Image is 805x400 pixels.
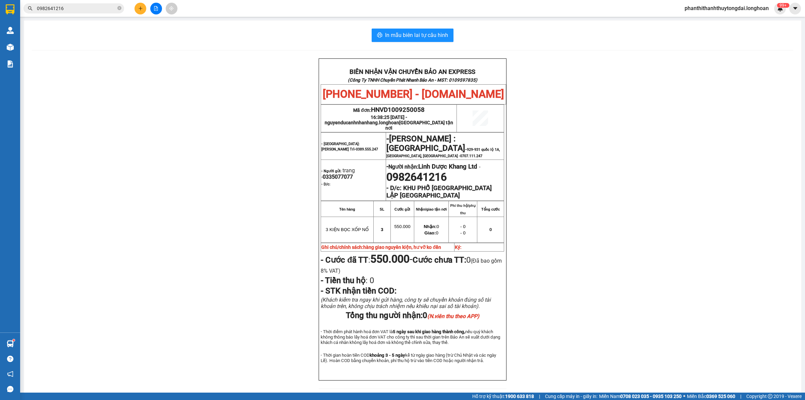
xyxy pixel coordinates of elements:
[385,31,448,39] span: In mẫu biên lai tự cấu hình
[394,207,410,211] strong: Cước gửi
[386,163,477,170] strong: -
[321,276,366,285] strong: - Tiền thu hộ
[706,394,735,399] strong: 0369 525 060
[455,245,462,250] strong: Ký:
[321,167,355,180] span: trang -
[372,29,453,42] button: printerIn mẫu biên lai tự cấu hình
[339,207,355,211] strong: Tên hàng
[7,356,13,362] span: question-circle
[679,4,774,12] span: phanthithanhthuytongdai.longhoan
[539,393,540,400] span: |
[135,3,146,14] button: plus
[777,5,783,11] img: icon-new-feature
[321,142,378,151] span: - [GEOGRAPHIC_DATA]: [PERSON_NAME] Trì-
[7,27,14,34] img: warehouse-icon
[477,164,480,170] span: -
[321,286,396,296] span: - STK nhận tiền COD:
[386,137,500,158] span: -
[427,313,479,319] em: (N.viên thu theo APP)
[620,394,682,399] strong: 0708 023 035 - 0935 103 250
[7,44,14,51] img: warehouse-icon
[393,329,465,334] strong: 5 ngày sau khi giao hàng thành công,
[321,353,496,363] span: - Thời gian hoàn tiền COD kể từ ngày giao hàng (trừ Chủ Nhật và các ngày Lễ). Hoàn COD bằng chuyể...
[370,253,410,265] strong: 550.000
[117,6,121,10] span: close-circle
[326,227,369,232] span: 3 KIỆN BỌC XỐP NỔ
[321,329,500,345] span: - Thời điểm phát hành hoá đơn VAT là nếu quý khách không thông báo lấy hoá đơn VAT cho công ty th...
[350,68,475,76] strong: BIÊN NHẬN VẬN CHUYỂN BẢO AN EXPRESS
[321,182,330,186] strong: - D/c:
[472,393,534,400] span: Hỗ trợ kỹ thuật:
[377,32,382,39] span: printer
[418,163,477,170] span: Linh Dược Khang Ltd
[353,107,425,113] span: Mã đơn:
[348,78,477,83] strong: (Công Ty TNHH Chuyển Phát Nhanh Bảo An - MST: 0109597835)
[323,88,504,100] span: [PHONE_NUMBER] - [DOMAIN_NAME]
[423,311,479,320] span: 0
[321,245,441,250] strong: Ghi chú/chính sách:
[13,339,15,341] sup: 1
[489,227,492,232] span: 0
[380,207,384,211] strong: SL
[368,276,374,285] span: 0
[7,60,14,68] img: solution-icon
[166,3,177,14] button: aim
[424,224,436,229] strong: Nhận:
[740,393,741,400] span: |
[424,230,438,235] span: 0
[321,276,374,285] span: :
[363,245,441,250] span: hàng giao nguyên kiện, hư vỡ ko đền
[138,6,143,11] span: plus
[325,120,453,131] span: nguyenducanhnhanhang.longhoan
[386,134,465,153] span: [PERSON_NAME] : [GEOGRAPHIC_DATA]
[481,207,500,211] strong: Tổng cước
[7,340,14,347] img: warehouse-icon
[789,3,801,14] button: caret-down
[413,255,466,265] strong: Cước chưa TT:
[683,395,685,398] span: ⚪️
[386,184,401,192] strong: - D/c:
[792,5,798,11] span: caret-down
[154,6,158,11] span: file-add
[321,258,501,274] span: (Đã bao gồm 8% VAT)
[386,134,389,143] span: -
[150,3,162,14] button: file-add
[7,371,13,377] span: notification
[386,171,447,183] span: 0982641216
[321,255,413,265] span: :
[370,253,413,265] span: -
[6,4,14,14] img: logo-vxr
[505,394,534,399] strong: 1900 633 818
[169,6,174,11] span: aim
[386,184,492,199] strong: KHU PHỐ [GEOGRAPHIC_DATA] LẬP [GEOGRAPHIC_DATA]
[370,353,405,358] strong: khoảng 3 - 5 ngày
[321,255,368,265] strong: - Cước đã TT
[545,393,597,400] span: Cung cấp máy in - giấy in:
[394,224,410,229] span: 550.000
[460,224,466,229] span: - 0
[460,154,482,158] span: 0707.111.247
[323,174,353,180] span: 0335077077
[687,393,735,400] span: Miền Bắc
[7,386,13,392] span: message
[321,169,341,173] strong: - Người gửi:
[768,394,772,399] span: copyright
[450,204,476,215] strong: Phí thu hộ/phụ thu
[321,297,491,309] span: (Khách kiểm tra ngay khi gửi hàng, công ty sẽ chuyển khoản đúng số tài khoản trên, không chịu trá...
[424,224,439,229] span: 0
[356,147,378,151] span: 0389.555.247
[385,120,453,131] span: [GEOGRAPHIC_DATA] tận nơi
[325,115,453,131] span: 16:38:25 [DATE] -
[777,3,789,8] sup: 400
[37,5,116,12] input: Tìm tên, số ĐT hoặc mã đơn
[424,230,436,235] strong: Giao:
[346,311,479,320] span: Tổng thu người nhận:
[28,6,33,11] span: search
[460,230,466,235] span: - 0
[381,227,383,232] span: 3
[599,393,682,400] span: Miền Nam
[416,207,447,211] strong: Nhận/giao tận nơi
[388,164,477,170] span: Người nhận:
[117,5,121,12] span: close-circle
[371,106,425,114] span: HNVD1009250058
